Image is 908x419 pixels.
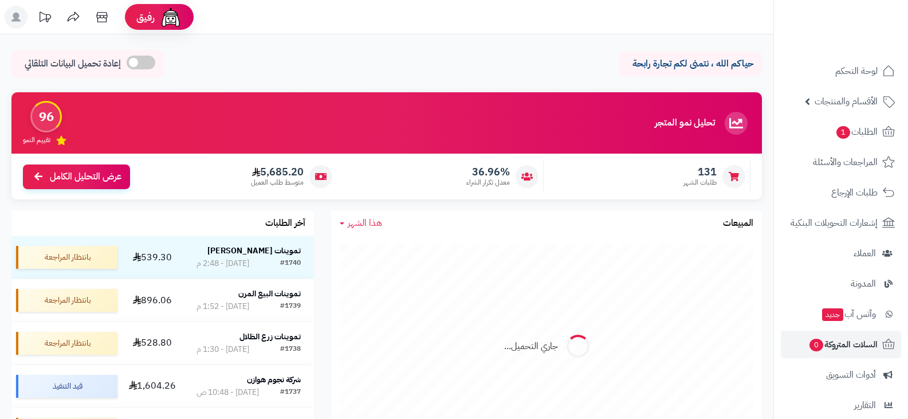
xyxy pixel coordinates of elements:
div: بانتظار المراجعة [16,332,117,355]
h3: آخر الطلبات [265,218,305,229]
span: متوسط طلب العميل [251,178,304,187]
div: #1740 [280,258,301,269]
span: 0 [809,339,823,351]
strong: شركة نجوم هوازن [247,374,301,386]
span: لوحة التحكم [835,63,878,79]
div: [DATE] - 1:52 م [196,301,249,312]
span: جديد [822,308,843,321]
div: [DATE] - 2:48 م [196,258,249,269]
a: لوحة التحكم [781,57,901,85]
a: تحديثات المنصة [30,6,59,32]
strong: تموينات [PERSON_NAME] [207,245,301,257]
div: بانتظار المراجعة [16,246,117,269]
td: 528.80 [122,322,183,365]
a: طلبات الإرجاع [781,179,901,206]
span: طلبات الإرجاع [831,185,878,201]
div: بانتظار المراجعة [16,289,117,312]
span: رفيق [136,10,155,24]
div: [DATE] - 10:48 ص [196,387,259,398]
span: الأقسام والمنتجات [815,93,878,109]
td: 539.30 [122,236,183,279]
span: المراجعات والأسئلة [813,154,878,170]
strong: تموينات البيع المرن [238,288,301,300]
div: #1737 [280,387,301,398]
a: أدوات التسويق [781,361,901,389]
span: 5,685.20 [251,166,304,178]
strong: تموينات زرع الظلال [239,331,301,343]
a: العملاء [781,240,901,267]
h3: تحليل نمو المتجر [655,118,715,128]
span: 1 [836,126,850,139]
a: السلات المتروكة0 [781,331,901,358]
td: 1,604.26 [122,365,183,408]
img: ai-face.png [159,6,182,29]
span: طلبات الشهر [683,178,717,187]
a: وآتس آبجديد [781,300,901,328]
span: المدونة [851,276,876,292]
span: معدل تكرار الشراء [466,178,510,187]
span: إعادة تحميل البيانات التلقائي [25,57,121,71]
span: التقارير [854,397,876,413]
span: 131 [683,166,717,178]
span: العملاء [854,245,876,261]
a: هذا الشهر [340,217,382,230]
h3: المبيعات [723,218,753,229]
div: قيد التنفيذ [16,375,117,398]
p: حياكم الله ، نتمنى لكم تجارة رابحة [627,57,753,71]
span: الطلبات [835,124,878,140]
span: وآتس آب [821,306,876,322]
td: 896.06 [122,279,183,322]
a: المدونة [781,270,901,297]
span: هذا الشهر [348,216,382,230]
a: المراجعات والأسئلة [781,148,901,176]
a: إشعارات التحويلات البنكية [781,209,901,237]
span: إشعارات التحويلات البنكية [791,215,878,231]
div: #1739 [280,301,301,312]
span: السلات المتروكة [808,336,878,353]
a: التقارير [781,391,901,419]
span: 36.96% [466,166,510,178]
span: تقييم النمو [23,135,50,145]
a: عرض التحليل الكامل [23,165,130,189]
span: أدوات التسويق [826,367,876,383]
div: [DATE] - 1:30 م [196,344,249,355]
a: الطلبات1 [781,118,901,146]
div: #1738 [280,344,301,355]
span: عرض التحليل الكامل [50,170,121,183]
div: جاري التحميل... [504,340,558,353]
